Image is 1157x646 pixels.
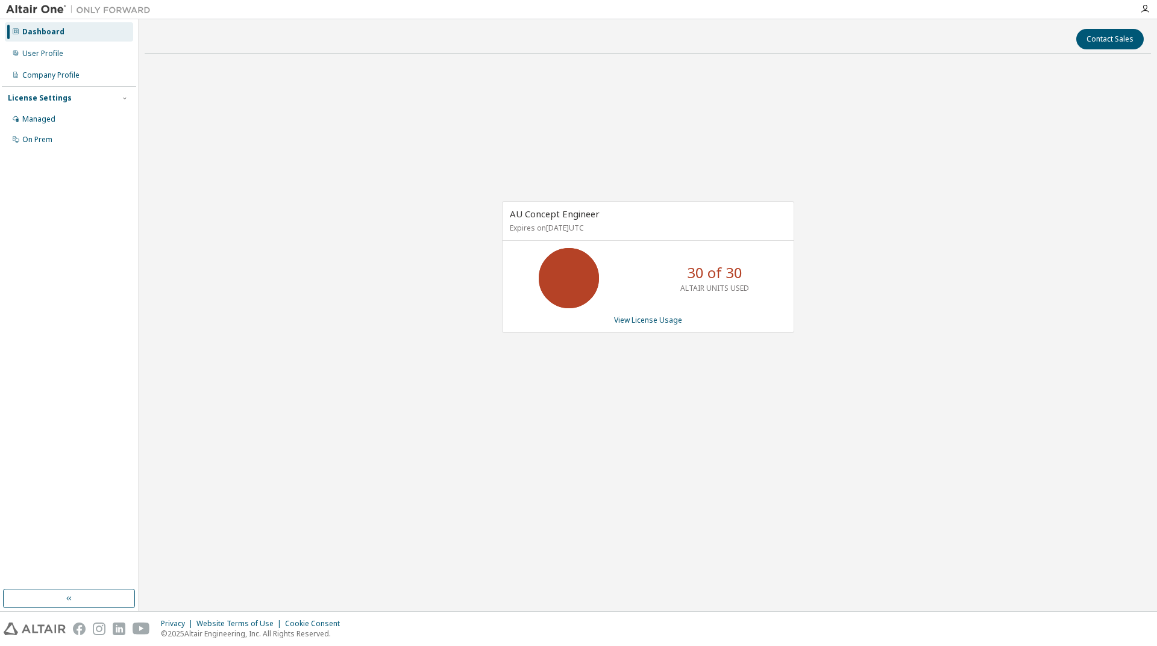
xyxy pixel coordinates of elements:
[4,623,66,635] img: altair_logo.svg
[285,619,347,629] div: Cookie Consent
[161,619,196,629] div: Privacy
[93,623,105,635] img: instagram.svg
[113,623,125,635] img: linkedin.svg
[1076,29,1144,49] button: Contact Sales
[133,623,150,635] img: youtube.svg
[22,70,80,80] div: Company Profile
[680,283,749,293] p: ALTAIR UNITS USED
[22,114,55,124] div: Managed
[22,135,52,144] div: On Prem
[510,208,600,220] span: AU Concept Engineer
[614,315,682,325] a: View License Usage
[6,4,157,16] img: Altair One
[196,619,285,629] div: Website Terms of Use
[8,93,72,103] div: License Settings
[161,629,347,639] p: © 2025 Altair Engineering, Inc. All Rights Reserved.
[22,49,63,58] div: User Profile
[687,262,742,283] p: 30 of 30
[22,27,64,37] div: Dashboard
[73,623,86,635] img: facebook.svg
[510,223,783,233] p: Expires on [DATE] UTC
